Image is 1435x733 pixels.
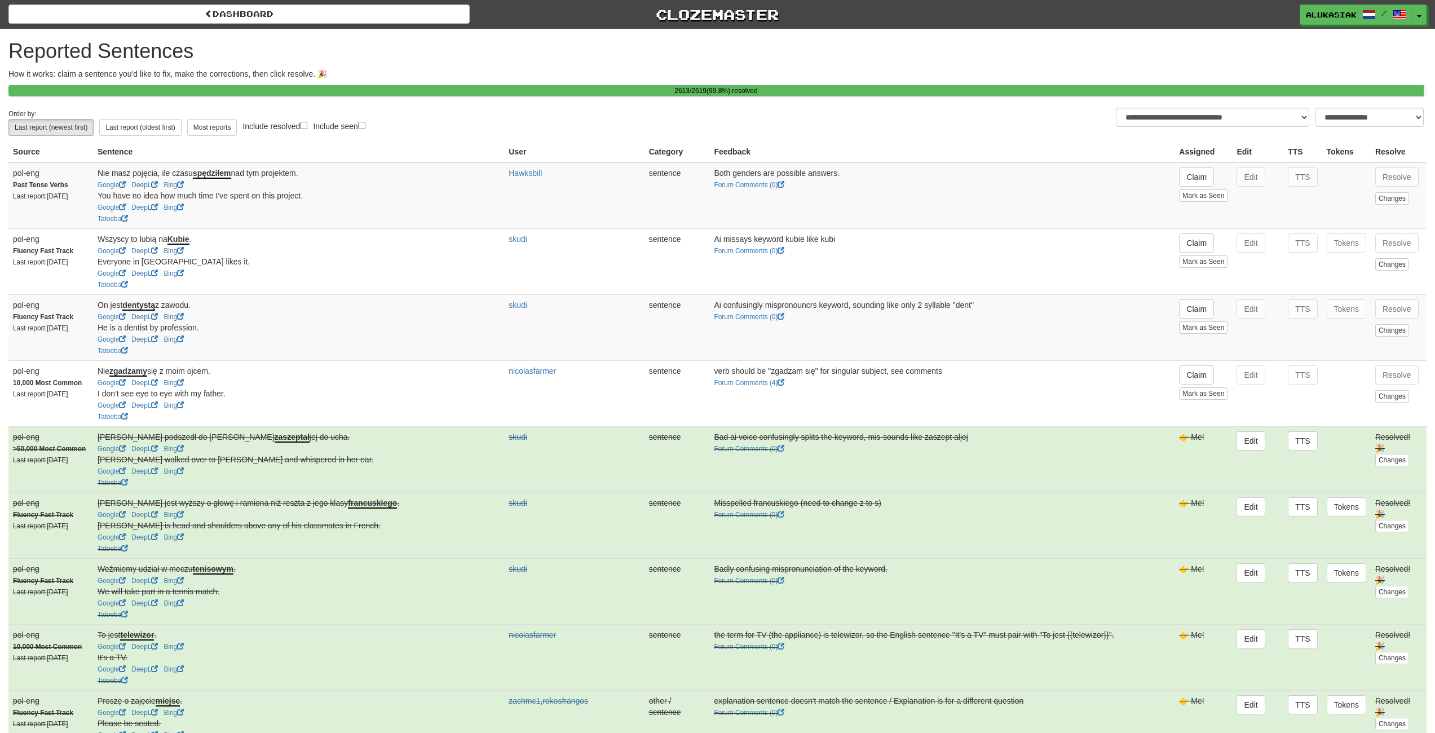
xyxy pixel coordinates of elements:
[13,720,68,728] small: Last report: [DATE]
[13,390,68,398] small: Last report: [DATE]
[1179,497,1228,509] div: 👉 Me!
[1375,365,1419,385] button: Resolve
[1179,167,1214,187] button: Claim
[13,313,73,321] strong: Fluency Fast Track
[509,696,540,705] a: zachmc1
[13,563,89,575] div: pol-eng
[1381,9,1387,17] span: /
[509,630,556,639] a: nicolasfarmer
[1179,233,1214,253] button: Claim
[1288,299,1317,319] button: TTS
[167,235,189,245] u: Kubie
[13,654,68,662] small: Last report: [DATE]
[131,467,158,475] a: DeepL
[1375,563,1422,586] div: Resolved! 🎉
[1179,387,1228,400] button: Mark as Seen
[1375,324,1409,337] button: Changes
[13,497,89,509] div: pol-eng
[13,233,89,245] div: pol-eng
[131,181,158,189] a: DeepL
[98,665,126,673] a: Google
[131,401,158,409] a: DeepL
[1179,365,1214,385] button: Claim
[98,533,126,541] a: Google
[644,294,710,360] td: sentence
[164,665,184,673] a: Bing
[1375,390,1409,403] button: Changes
[13,181,68,189] strong: Past Tense Verbs
[8,40,1427,63] h1: Reported Sentences
[98,301,191,311] span: On jest z zawodu.
[98,498,399,509] span: [PERSON_NAME] jest wyższy o głowę i ramiona niż reszta z jego klasy .
[13,511,73,519] strong: Fluency Fast Track
[164,401,184,409] a: Bing
[1371,142,1427,162] th: Resolve
[98,718,500,729] div: Please be seated.
[714,379,784,387] a: Forum Comments (4)
[300,122,307,129] input: Include resolved
[1327,497,1366,516] button: Tokens
[1237,563,1265,582] button: Edit
[709,162,1175,229] td: Both genders are possible answers.
[13,456,68,464] small: Last report: [DATE]
[1375,520,1409,532] button: Changes
[1237,497,1265,516] button: Edit
[98,366,210,377] span: Nie się z moim ojcem.
[8,110,37,118] small: Order by:
[348,498,397,509] u: francuskiego
[193,169,231,179] u: spędziłem
[164,599,184,607] a: Bing
[131,577,158,585] a: DeepL
[131,247,158,255] a: DeepL
[1375,167,1419,187] button: Resolve
[98,677,128,685] a: Tatoeba
[1288,629,1317,648] button: TTS
[131,204,158,211] a: DeepL
[164,335,184,343] a: Bing
[98,564,236,575] span: Weźmiemy udział w meczu .
[98,235,192,245] span: Wszyscy to lubią na .
[187,119,237,136] button: Most reports
[1179,255,1228,268] button: Mark as Seen
[714,445,784,453] a: Forum Comments (0)
[8,142,93,162] th: Source
[1232,142,1283,162] th: Edit
[98,313,126,321] a: Google
[13,324,68,332] small: Last report: [DATE]
[709,624,1175,690] td: the term for TV (the appliance) is telewizor, so the English sentence "It's a TV" must pair with ...
[98,445,126,453] a: Google
[131,335,158,343] a: DeepL
[98,709,126,717] a: Google
[131,511,158,519] a: DeepL
[1375,233,1419,253] button: Resolve
[98,467,126,475] a: Google
[98,432,350,443] span: [PERSON_NAME] podszedł do [PERSON_NAME] jej do ucha.
[1179,629,1228,641] div: 👉 Me!
[131,533,158,541] a: DeepL
[98,247,126,255] a: Google
[164,709,184,717] a: Bing
[8,85,1424,96] div: 2613 / 2619 ( 99.8 %) resolved
[1179,299,1214,319] button: Claim
[313,120,365,132] label: Include seen
[509,235,527,244] a: skudi
[709,228,1175,294] td: Ai missays keyword kubie like kubi
[509,366,556,376] a: nicolasfarmer
[8,68,1427,80] p: How it works: claim a sentence you'd like to fix, make the corrections, then click resolve. 🎉
[13,247,73,255] strong: Fluency Fast Track
[131,599,158,607] a: DeepL
[509,169,542,178] a: Hawksbill
[709,294,1175,360] td: Ai confusingly mispronouncrs keyword, sounding like only 2 syllable "dent"
[164,467,184,475] a: Bing
[644,624,710,690] td: sentence
[1237,629,1265,648] button: Edit
[1327,695,1366,714] button: Tokens
[644,228,710,294] td: sentence
[644,558,710,624] td: sentence
[1288,431,1317,451] button: TTS
[644,426,710,492] td: sentence
[131,709,158,717] a: DeepL
[131,270,158,277] a: DeepL
[709,558,1175,624] td: Badly confusing mispronunciation of the keyword.
[98,401,126,409] a: Google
